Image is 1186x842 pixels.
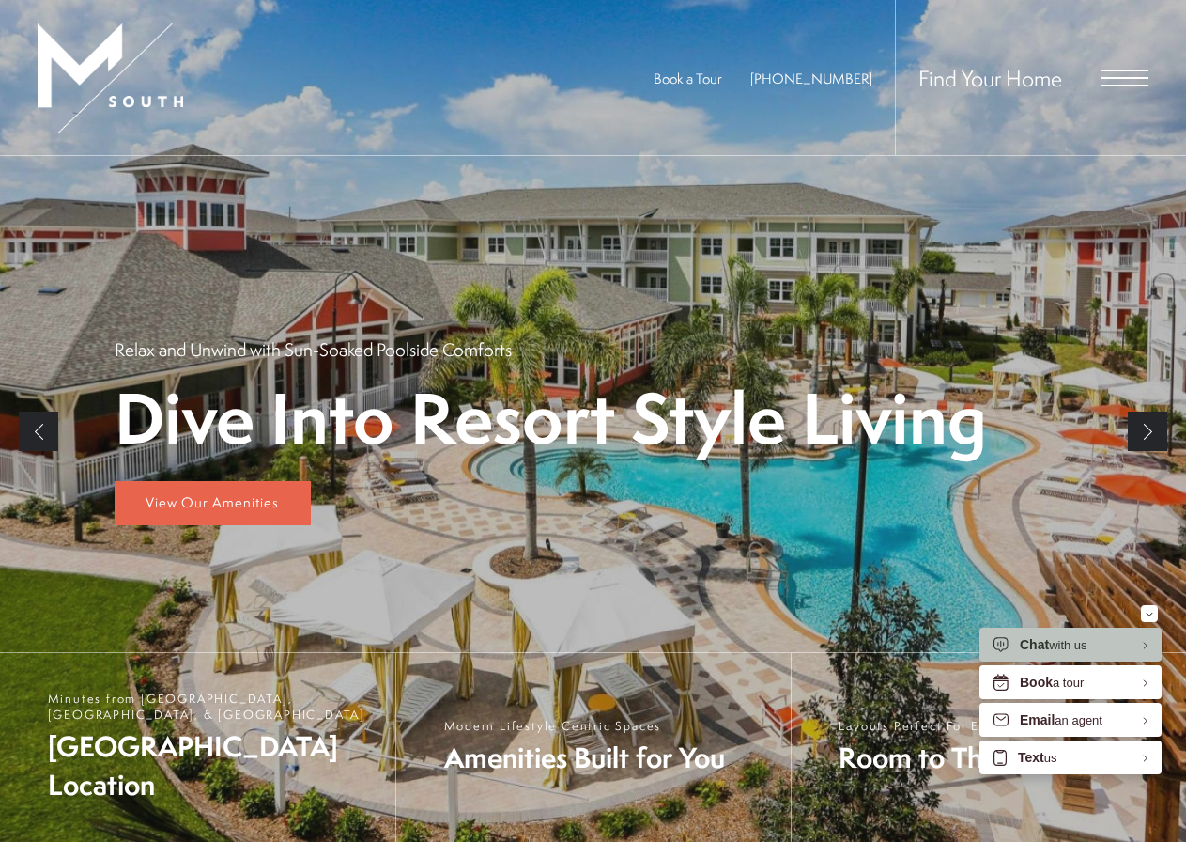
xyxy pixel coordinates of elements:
button: Open Menu [1101,70,1148,86]
a: Book a Tour [654,69,722,88]
a: View Our Amenities [115,481,311,526]
span: Layouts Perfect For Every Lifestyle [839,718,1070,734]
img: MSouth [38,23,183,133]
span: Minutes from [GEOGRAPHIC_DATA], [GEOGRAPHIC_DATA], & [GEOGRAPHIC_DATA] [48,691,377,723]
span: Amenities Built for You [444,739,725,777]
span: View Our Amenities [146,492,279,512]
a: Call Us at 813-570-8014 [750,69,872,88]
a: Next [1128,412,1167,451]
a: Modern Lifestyle Centric Spaces [395,653,791,842]
a: Find Your Home [918,63,1062,93]
p: Relax and Unwind with Sun-Soaked Poolside Comforts [115,337,512,362]
a: Layouts Perfect For Every Lifestyle [791,653,1186,842]
span: Modern Lifestyle Centric Spaces [444,718,725,734]
span: [GEOGRAPHIC_DATA] Location [48,727,377,804]
a: Previous [19,412,58,451]
p: Dive Into Resort Style Living [115,381,987,455]
span: [PHONE_NUMBER] [750,69,872,88]
span: Room to Thrive [839,739,1070,777]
